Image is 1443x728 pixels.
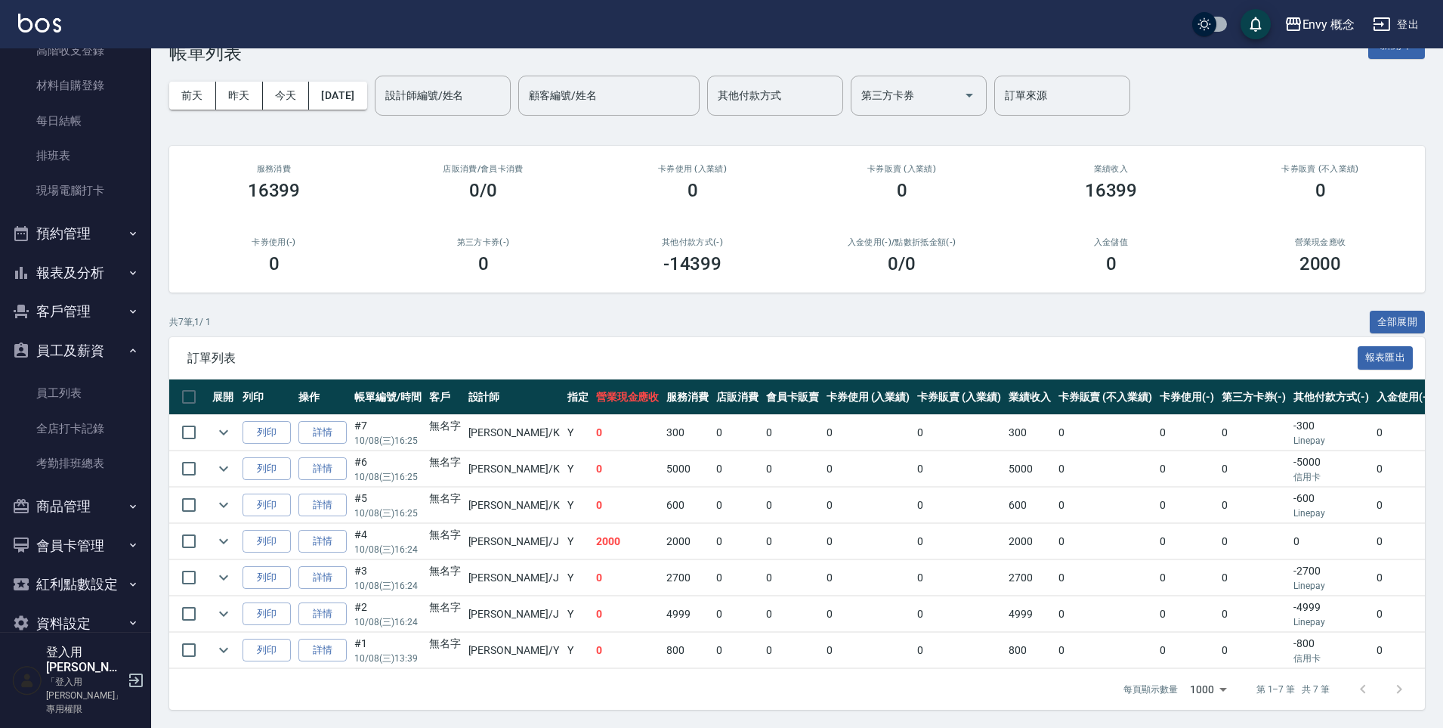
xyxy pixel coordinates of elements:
p: 10/08 (三) 16:24 [354,579,422,593]
td: 0 [712,451,762,487]
td: 0 [762,596,823,632]
td: 0 [762,524,823,559]
div: 無名字 [429,563,461,579]
td: 4999 [1005,596,1055,632]
td: -2700 [1290,560,1373,596]
h3: 0 [1315,180,1326,201]
th: 業績收入 [1005,379,1055,415]
td: [PERSON_NAME] /J [465,524,564,559]
th: 卡券使用(-) [1156,379,1218,415]
th: 會員卡販賣 [762,379,823,415]
td: 0 [913,633,1005,668]
td: 0 [913,560,1005,596]
td: #1 [351,633,425,668]
a: 詳情 [298,457,347,481]
td: 0 [1218,524,1290,559]
p: 共 7 筆, 1 / 1 [169,315,211,329]
button: 報表匯出 [1358,346,1414,370]
a: 新開單 [1368,37,1425,51]
td: 0 [823,524,914,559]
span: 訂單列表 [187,351,1358,366]
td: 0 [1055,560,1156,596]
td: 0 [1156,524,1218,559]
p: Linepay [1293,507,1369,520]
td: 0 [1373,524,1435,559]
p: Linepay [1293,615,1369,629]
button: 報表及分析 [6,253,145,293]
td: 0 [1218,560,1290,596]
th: 卡券販賣 (不入業績) [1055,379,1156,415]
td: -800 [1290,633,1373,668]
td: 0 [592,633,663,668]
td: #6 [351,451,425,487]
td: 0 [823,633,914,668]
h2: 業績收入 [1024,164,1197,174]
h3: 0 [269,253,280,274]
a: 全店打卡記錄 [6,411,145,446]
p: 10/08 (三) 16:24 [354,543,422,556]
th: 指定 [564,379,592,415]
button: 登出 [1367,11,1425,39]
td: 5000 [1005,451,1055,487]
td: 0 [1055,633,1156,668]
h2: 卡券販賣 (不入業績) [1234,164,1407,174]
th: 第三方卡券(-) [1218,379,1290,415]
th: 帳單編號/時間 [351,379,425,415]
button: 列印 [243,530,291,553]
td: 4999 [663,596,712,632]
h3: 0 [688,180,698,201]
th: 操作 [295,379,351,415]
div: 無名字 [429,636,461,652]
td: -4999 [1290,596,1373,632]
h2: 營業現金應收 [1234,237,1407,247]
div: 無名字 [429,491,461,507]
td: 0 [1373,560,1435,596]
button: 員工及薪資 [6,331,145,370]
td: 0 [1290,524,1373,559]
h2: 入金儲值 [1024,237,1197,247]
td: 0 [1055,415,1156,451]
td: 0 [1373,633,1435,668]
button: 會員卡管理 [6,526,145,565]
button: 資料設定 [6,604,145,643]
td: 0 [762,415,823,451]
td: [PERSON_NAME] /K [465,488,564,523]
td: 0 [1156,488,1218,523]
p: 每頁顯示數量 [1123,683,1178,696]
td: 0 [712,488,762,523]
td: 0 [592,596,663,632]
td: #4 [351,524,425,559]
td: 0 [823,451,914,487]
button: expand row [212,639,235,661]
h2: 卡券使用(-) [187,237,360,247]
td: Y [564,524,592,559]
h2: 第三方卡券(-) [397,237,570,247]
a: 考勤排班總表 [6,446,145,481]
td: 0 [1218,633,1290,668]
td: 0 [1055,596,1156,632]
button: expand row [212,566,235,589]
th: 服務消費 [663,379,712,415]
td: 800 [663,633,712,668]
td: 2000 [1005,524,1055,559]
td: 0 [1156,415,1218,451]
td: 0 [1218,596,1290,632]
td: 0 [762,560,823,596]
a: 詳情 [298,530,347,553]
h3: 帳單列表 [169,42,242,64]
td: 0 [1055,524,1156,559]
td: 0 [1373,451,1435,487]
h5: 登入用[PERSON_NAME] [46,645,123,675]
td: 0 [1156,633,1218,668]
img: Logo [18,14,61,33]
button: 列印 [243,603,291,626]
p: Linepay [1293,434,1369,448]
td: [PERSON_NAME] /J [465,596,564,632]
a: 詳情 [298,421,347,445]
button: 列印 [243,566,291,590]
td: 0 [712,633,762,668]
h2: 卡券使用 (入業績) [606,164,779,174]
td: 0 [1055,451,1156,487]
p: 10/08 (三) 16:25 [354,507,422,520]
a: 排班表 [6,138,145,173]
